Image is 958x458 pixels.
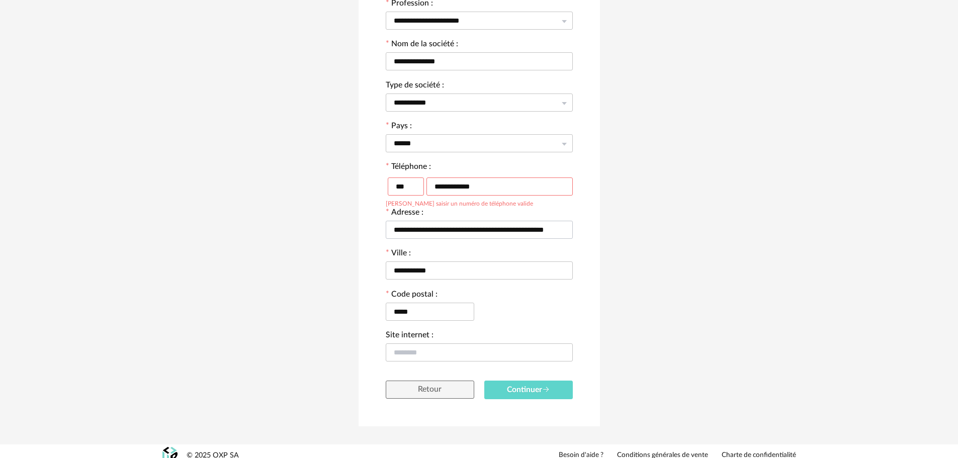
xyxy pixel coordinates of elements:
label: Pays : [386,122,412,132]
label: Site internet : [386,331,433,341]
label: Type de société : [386,81,444,91]
button: Continuer [484,381,573,399]
span: Continuer [507,386,550,394]
label: Nom de la société : [386,40,458,50]
button: Retour [386,381,474,399]
div: [PERSON_NAME] saisir un numéro de téléphone valide [386,199,533,207]
label: Code postal : [386,291,438,301]
label: Téléphone : [386,163,431,173]
span: Retour [418,385,442,393]
label: Ville : [386,249,411,259]
label: Adresse : [386,209,423,219]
